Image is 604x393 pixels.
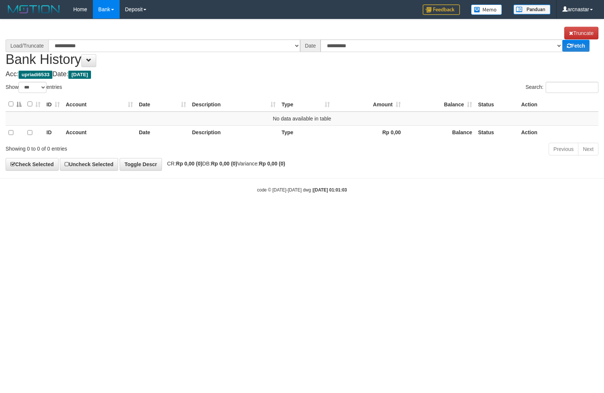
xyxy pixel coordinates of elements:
th: Action [518,97,598,112]
th: Amount: activate to sort column ascending [333,97,404,112]
th: Date [136,125,189,140]
a: Fetch [562,40,590,52]
th: ID [43,125,63,140]
span: CR: DB: Variance: [163,161,285,167]
a: Toggle Descr [120,158,162,171]
select: Showentries [19,82,46,93]
strong: [DATE] 01:01:03 [314,187,347,193]
label: Show entries [6,82,62,93]
a: Truncate [564,27,598,39]
span: upriadi6533 [19,71,52,79]
a: Check Selected [6,158,59,171]
input: Search: [546,82,598,93]
img: MOTION_logo.png [6,4,62,15]
label: Search: [526,82,598,93]
div: Load/Truncate [6,39,48,52]
a: Previous [549,143,578,155]
small: code © [DATE]-[DATE] dwg | [257,187,347,193]
th: Date: activate to sort column ascending [136,97,189,112]
strong: Rp 0,00 (0) [211,161,237,167]
th: Rp 0,00 [333,125,404,140]
td: No data available in table [6,112,598,126]
th: Account: activate to sort column ascending [63,97,136,112]
h4: Acc: Date: [6,71,598,78]
th: Description [189,125,279,140]
div: Showing 0 to 0 of 0 entries [6,142,246,152]
img: panduan.png [513,4,551,15]
th: Balance: activate to sort column ascending [404,97,475,112]
th: Status [475,97,518,112]
img: Button%20Memo.svg [471,4,502,15]
th: : activate to sort column ascending [25,97,43,112]
th: : activate to sort column descending [6,97,25,112]
th: Status [475,125,518,140]
a: Uncheck Selected [60,158,118,171]
strong: Rp 0,00 (0) [176,161,202,167]
th: Balance [404,125,475,140]
th: Account [63,125,136,140]
th: Description: activate to sort column ascending [189,97,279,112]
th: Action [518,125,598,140]
th: Type [279,125,333,140]
h1: Bank History [6,27,598,67]
a: Next [578,143,598,155]
th: ID: activate to sort column ascending [43,97,63,112]
strong: Rp 0,00 (0) [259,161,285,167]
span: [DATE] [68,71,91,79]
div: Date [300,39,321,52]
th: Type: activate to sort column ascending [279,97,333,112]
img: Feedback.jpg [423,4,460,15]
